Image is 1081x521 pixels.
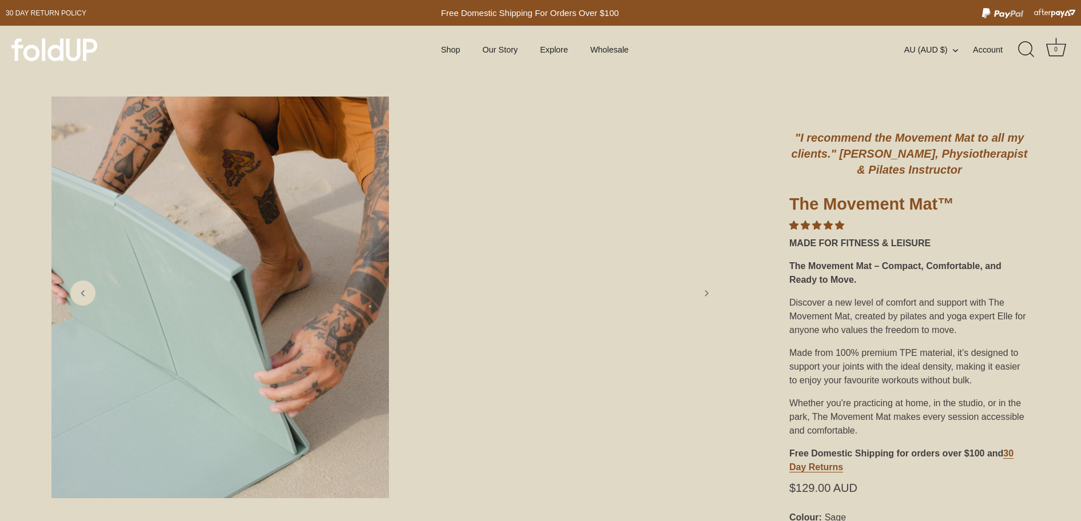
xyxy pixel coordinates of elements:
[789,238,931,248] strong: MADE FOR FITNESS & LEISURE
[789,392,1030,442] div: Whether you're practicing at home, in the studio, or in the park, The Movement Mat makes every se...
[789,448,1003,458] strong: Free Domestic Shipping for orders over $100 and
[789,342,1030,392] div: Made from 100% premium TPE material, it’s designed to support your joints with the ideal density,...
[904,45,971,55] button: AU (AUD $)
[530,39,578,61] a: Explore
[973,43,1023,57] a: Account
[581,39,639,61] a: Wholesale
[789,194,1030,219] h1: The Movement Mat™
[472,39,527,61] a: Our Story
[431,39,470,61] a: Shop
[789,255,1030,291] div: The Movement Mat – Compact, Comfortable, and Ready to Move.
[1014,37,1039,62] a: Search
[694,280,719,306] a: Next slide
[792,131,1028,176] em: "I recommend the Movement Mat to all my clients." [PERSON_NAME], Physiotherapist & Pilates Instru...
[789,221,844,230] span: 4.85 stars
[789,483,857,492] span: $129.00 AUD
[413,39,657,61] div: Primary navigation
[1043,37,1068,62] a: Cart
[1050,44,1062,55] div: 0
[70,280,96,306] a: Previous slide
[789,291,1030,342] div: Discover a new level of comfort and support with The Movement Mat, created by pilates and yoga ex...
[6,6,86,20] a: 30 day Return policy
